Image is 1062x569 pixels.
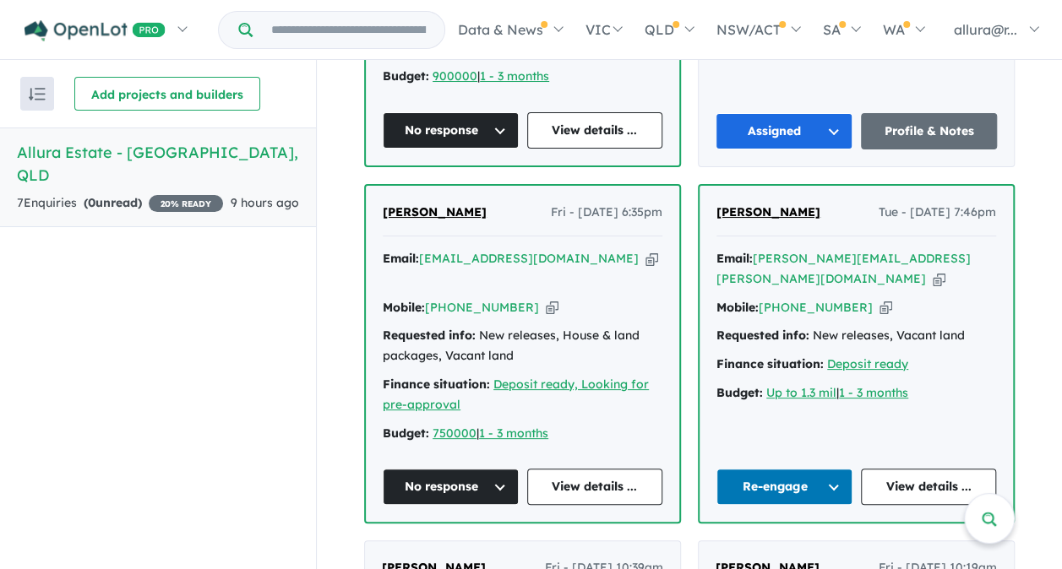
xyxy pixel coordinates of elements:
strong: Budget: [383,68,429,84]
button: Add projects and builders [74,77,260,111]
span: Tue - [DATE] 7:46pm [879,203,996,223]
div: New releases, Vacant land [716,326,996,346]
a: Deposit ready [827,356,908,371]
span: 20 % READY [149,195,223,212]
span: [PERSON_NAME] [383,204,487,219]
button: Copy [880,299,892,317]
strong: Finance situation: [716,356,824,371]
img: Openlot PRO Logo White [25,20,166,41]
a: View details ... [527,469,663,505]
button: Assigned [716,113,852,149]
div: | [383,67,662,87]
strong: Finance situation: [383,377,490,392]
h5: Allura Estate - [GEOGRAPHIC_DATA] , QLD [17,141,299,187]
div: New releases, House & land packages, Vacant land [383,326,662,366]
div: | [716,383,996,404]
a: [PERSON_NAME] [383,203,487,223]
a: [PHONE_NUMBER] [759,300,873,315]
a: [EMAIL_ADDRESS][DOMAIN_NAME] [419,251,639,266]
button: Copy [645,250,658,268]
a: 1 - 3 months [480,68,549,84]
span: 0 [88,195,95,210]
div: 7 Enquir ies [17,193,223,214]
a: [PERSON_NAME][EMAIL_ADDRESS][PERSON_NAME][DOMAIN_NAME] [716,251,971,286]
strong: ( unread) [84,195,142,210]
a: 750000 [433,425,477,441]
span: [PERSON_NAME] [716,204,820,219]
a: View details ... [527,112,663,149]
strong: Budget: [383,425,429,441]
img: sort.svg [29,88,46,100]
a: View details ... [861,469,997,505]
strong: Mobile: [716,300,759,315]
a: 1 - 3 months [839,385,908,400]
a: 900000 [433,68,477,84]
span: 9 hours ago [231,195,299,210]
a: [PERSON_NAME] [716,203,820,223]
a: 1 - 3 months [479,425,548,441]
strong: Email: [716,251,753,266]
strong: Email: [383,251,419,266]
span: Fri - [DATE] 6:35pm [551,203,662,223]
strong: Budget: [716,385,763,400]
strong: Requested info: [383,328,476,343]
button: No response [383,112,519,149]
a: [PHONE_NUMBER] [425,300,539,315]
button: Copy [546,299,558,317]
input: Try estate name, suburb, builder or developer [256,12,441,48]
button: Re-engage [716,469,852,505]
div: | [383,424,662,444]
a: Profile & Notes [861,113,998,149]
button: No response [383,469,519,505]
strong: Mobile: [383,300,425,315]
button: Copy [933,270,945,288]
a: Up to 1.3 mil [766,385,836,400]
span: allura@r... [954,21,1017,38]
strong: Requested info: [716,328,809,343]
a: Deposit ready, Looking for pre-approval [383,377,649,412]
